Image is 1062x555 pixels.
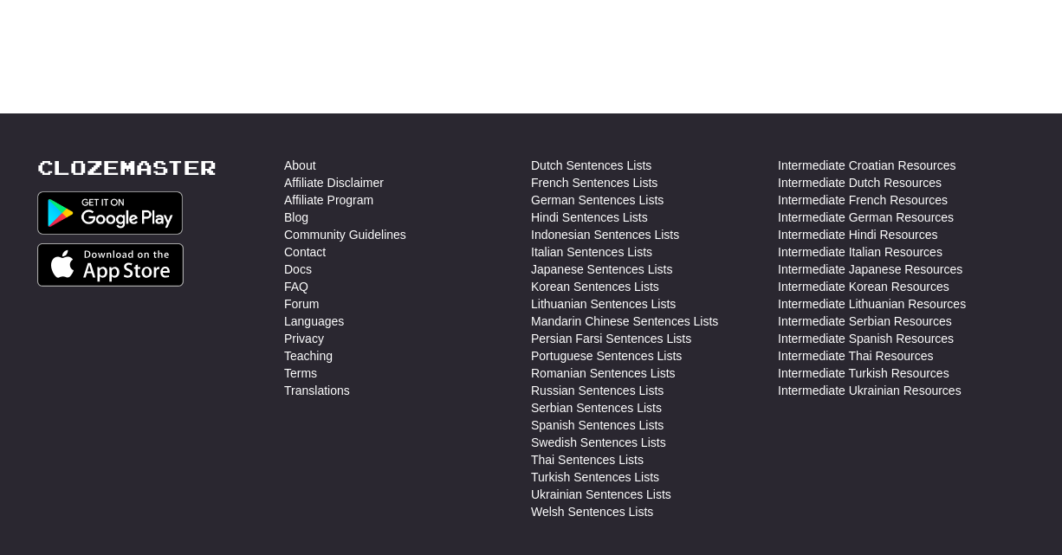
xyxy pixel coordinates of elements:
a: Serbian Sentences Lists [531,399,662,416]
img: Get it on Google Play [37,191,183,235]
a: Intermediate Italian Resources [778,243,942,261]
a: Translations [284,382,350,399]
a: Intermediate Thai Resources [778,347,934,365]
a: Mandarin Chinese Sentences Lists [531,313,718,330]
a: Persian Farsi Sentences Lists [531,330,691,347]
a: Languages [284,313,344,330]
a: Community Guidelines [284,226,406,243]
a: Ukrainian Sentences Lists [531,486,671,503]
a: Forum [284,295,319,313]
a: Romanian Sentences Lists [531,365,676,382]
a: FAQ [284,278,308,295]
a: Intermediate Lithuanian Resources [778,295,966,313]
a: French Sentences Lists [531,174,657,191]
a: Terms [284,365,317,382]
a: Docs [284,261,312,278]
a: Korean Sentences Lists [531,278,659,295]
a: Intermediate Japanese Resources [778,261,962,278]
a: Blog [284,209,308,226]
a: Privacy [284,330,324,347]
a: Lithuanian Sentences Lists [531,295,676,313]
a: Japanese Sentences Lists [531,261,672,278]
a: Affiliate Program [284,191,373,209]
a: Intermediate Ukrainian Resources [778,382,962,399]
a: Intermediate Croatian Resources [778,157,955,174]
a: Swedish Sentences Lists [531,434,666,451]
a: Russian Sentences Lists [531,382,664,399]
a: Italian Sentences Lists [531,243,652,261]
a: Intermediate Turkish Resources [778,365,949,382]
a: About [284,157,316,174]
a: Contact [284,243,326,261]
a: Intermediate Spanish Resources [778,330,954,347]
a: Clozemaster [37,157,217,178]
a: Welsh Sentences Lists [531,503,653,520]
a: Intermediate French Resources [778,191,948,209]
a: German Sentences Lists [531,191,664,209]
a: Portuguese Sentences Lists [531,347,682,365]
a: Intermediate Serbian Resources [778,313,952,330]
a: Thai Sentences Lists [531,451,644,468]
a: Hindi Sentences Lists [531,209,648,226]
a: Intermediate Hindi Resources [778,226,937,243]
img: Get it on App Store [37,243,184,287]
a: Intermediate German Resources [778,209,954,226]
a: Indonesian Sentences Lists [531,226,679,243]
a: Turkish Sentences Lists [531,468,659,486]
a: Teaching [284,347,333,365]
a: Dutch Sentences Lists [531,157,651,174]
a: Intermediate Korean Resources [778,278,949,295]
a: Affiliate Disclaimer [284,174,384,191]
a: Intermediate Dutch Resources [778,174,942,191]
a: Spanish Sentences Lists [531,416,664,434]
